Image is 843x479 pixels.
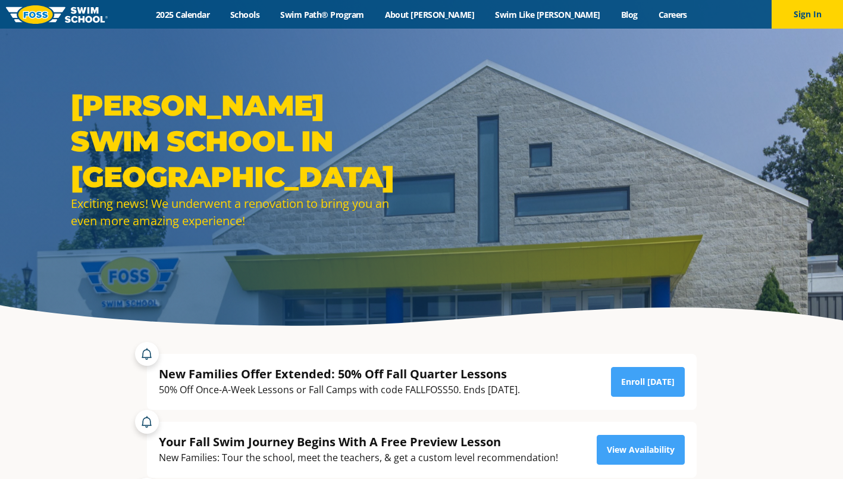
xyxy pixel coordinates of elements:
h1: [PERSON_NAME] SWIM SCHOOL IN [GEOGRAPHIC_DATA] [71,88,416,195]
img: FOSS Swim School Logo [6,5,108,24]
a: Blog [610,9,648,20]
div: 50% Off Once-A-Week Lessons or Fall Camps with code FALLFOSS50. Ends [DATE]. [159,382,520,398]
div: Your Fall Swim Journey Begins With A Free Preview Lesson [159,434,558,450]
a: Swim Like [PERSON_NAME] [485,9,611,20]
a: About [PERSON_NAME] [374,9,485,20]
div: New Families: Tour the school, meet the teachers, & get a custom level recommendation! [159,450,558,466]
a: Enroll [DATE] [611,367,685,397]
a: Swim Path® Program [270,9,374,20]
a: View Availability [597,435,685,465]
a: 2025 Calendar [146,9,220,20]
div: Exciting news! We underwent a renovation to bring you an even more amazing experience! [71,195,416,229]
a: Schools [220,9,270,20]
a: Careers [648,9,697,20]
div: New Families Offer Extended: 50% Off Fall Quarter Lessons [159,366,520,382]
